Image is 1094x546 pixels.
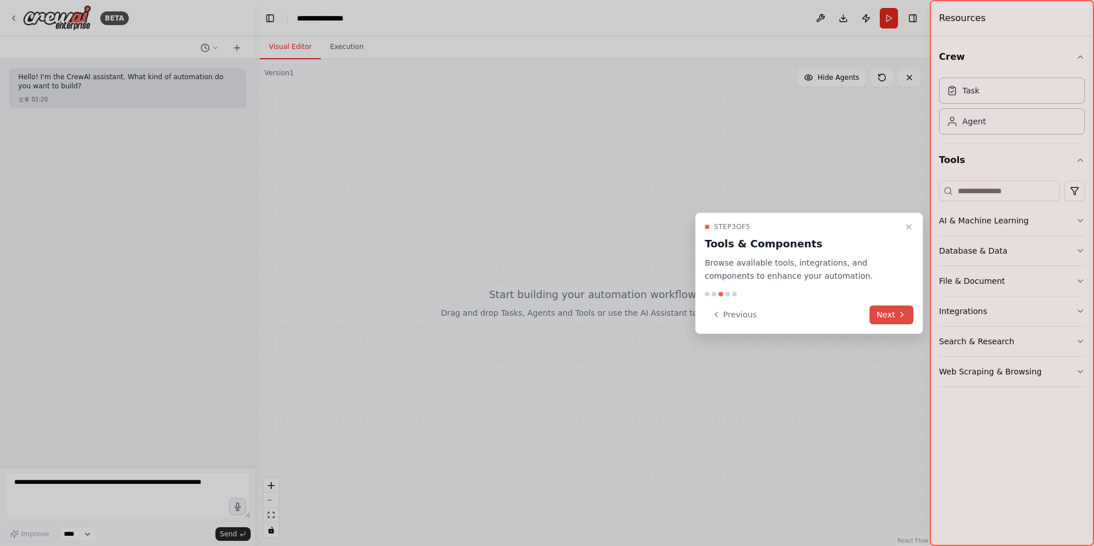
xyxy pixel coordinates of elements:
[705,236,900,252] h3: Tools & Components
[262,10,278,26] button: Hide left sidebar
[714,222,750,231] span: Step 3 of 5
[705,256,900,283] p: Browse available tools, integrations, and components to enhance your automation.
[870,305,913,324] button: Next
[902,220,916,234] button: Close walkthrough
[705,305,764,324] button: Previous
